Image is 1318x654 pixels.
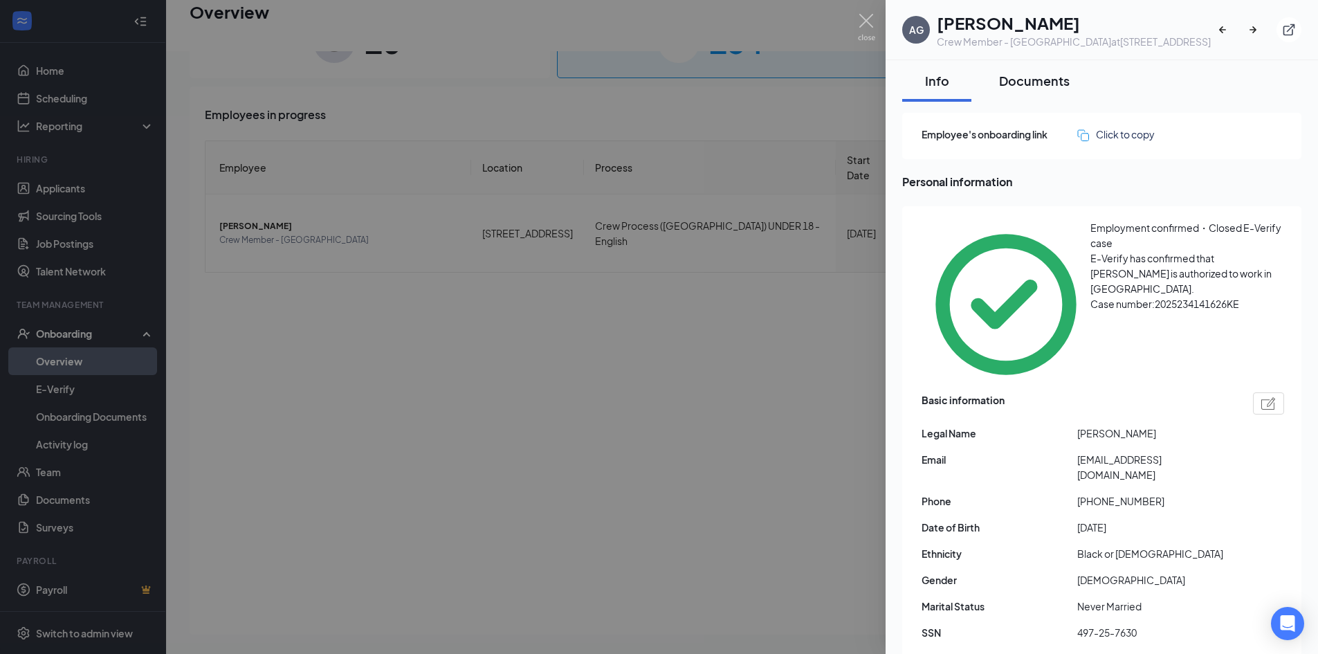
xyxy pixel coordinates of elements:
svg: ArrowRight [1246,23,1260,37]
span: Phone [922,493,1077,509]
span: Never Married [1077,599,1233,614]
img: click-to-copy.71757273a98fde459dfc.svg [1077,129,1089,141]
svg: ExternalLink [1282,23,1296,37]
span: Basic information [922,392,1005,415]
span: 497-25-7630 [1077,625,1233,640]
span: [EMAIL_ADDRESS][DOMAIN_NAME] [1077,452,1233,482]
span: Gender [922,572,1077,588]
span: Personal information [902,173,1301,190]
span: Marital Status [922,599,1077,614]
span: Legal Name [922,426,1077,441]
span: Case number: 2025234141626KE [1090,298,1239,310]
span: [DATE] [1077,520,1233,535]
span: Employee's onboarding link [922,127,1077,142]
span: [PHONE_NUMBER] [1077,493,1233,509]
div: Info [916,72,958,89]
span: E-Verify has confirmed that [PERSON_NAME] is authorized to work in [GEOGRAPHIC_DATA]. [1090,252,1272,295]
span: Ethnicity [922,546,1077,561]
span: Employment confirmed・Closed E-Verify case [1090,221,1281,249]
div: Open Intercom Messenger [1271,607,1304,640]
div: AG [909,23,924,37]
h1: [PERSON_NAME] [937,11,1211,35]
button: ArrowLeftNew [1216,17,1241,42]
svg: ArrowLeftNew [1216,23,1229,37]
span: Email [922,452,1077,467]
div: Crew Member - [GEOGRAPHIC_DATA] at [STREET_ADDRESS] [937,35,1211,48]
div: Documents [999,72,1070,89]
span: [PERSON_NAME] [1077,426,1233,441]
button: ArrowRight [1246,17,1271,42]
span: Date of Birth [922,520,1077,535]
span: Black or [DEMOGRAPHIC_DATA] [1077,546,1233,561]
span: SSN [922,625,1077,640]
button: Click to copy [1077,127,1155,142]
svg: CheckmarkCircle [922,220,1090,389]
button: ExternalLink [1276,17,1301,42]
span: [DEMOGRAPHIC_DATA] [1077,572,1233,588]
